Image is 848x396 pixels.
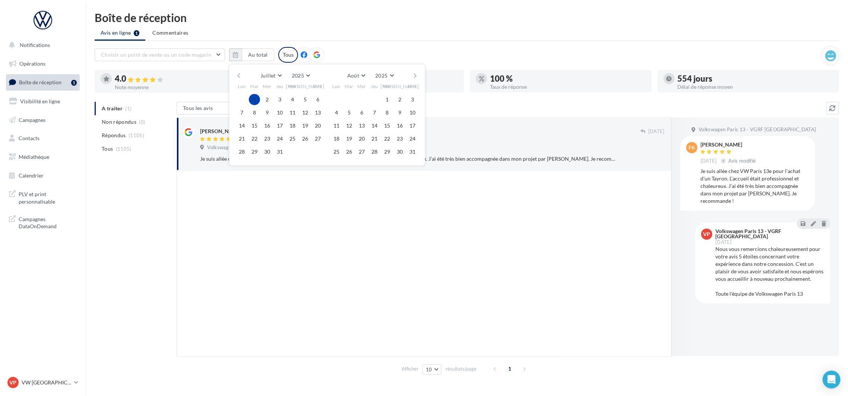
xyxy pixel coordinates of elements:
[356,120,367,131] button: 13
[274,146,285,157] button: 31
[4,131,81,146] a: Contacts
[10,379,17,386] span: VP
[19,60,45,67] span: Opérations
[102,118,136,126] span: Non répondus
[331,133,342,144] button: 18
[20,42,50,48] span: Notifications
[262,107,273,118] button: 9
[344,133,355,144] button: 19
[371,83,378,89] span: Jeu
[4,56,81,72] a: Opérations
[332,83,341,89] span: Lun
[229,48,274,61] button: Au total
[102,132,126,139] span: Répondus
[236,133,247,144] button: 21
[312,120,323,131] button: 20
[369,120,380,131] button: 14
[394,120,405,131] button: 16
[207,144,325,151] span: Volkswagen Paris 13 - VGRF [GEOGRAPHIC_DATA]
[19,172,44,179] span: Calendrier
[312,107,323,118] button: 13
[394,133,405,144] button: 23
[4,186,81,208] a: PLV et print personnalisable
[490,75,646,83] div: 100 %
[236,146,247,157] button: 28
[700,142,757,147] div: [PERSON_NAME]
[249,133,260,144] button: 22
[382,146,393,157] button: 29
[490,84,646,89] div: Taux de réponse
[262,94,273,105] button: 2
[115,85,270,90] div: Note moyenne
[375,72,387,79] span: 2025
[357,83,366,89] span: Mer
[407,94,418,105] button: 3
[678,84,833,89] div: Délai de réponse moyen
[648,128,665,135] span: [DATE]
[382,94,393,105] button: 1
[274,107,285,118] button: 10
[4,74,81,90] a: Boîte de réception1
[102,145,113,153] span: Tous
[689,144,695,151] span: Fk
[116,146,132,152] span: (1105)
[257,70,284,81] button: Juillet
[287,94,298,105] button: 4
[200,155,616,163] div: Je suis allée chez VW Paris 13e pour l’achat d’un Tayron. L’accueil était professionnel et chaleu...
[250,83,259,89] span: Mar
[678,75,833,83] div: 554 jours
[372,70,396,81] button: 2025
[249,146,260,157] button: 29
[300,94,311,105] button: 5
[139,119,146,125] span: (0)
[382,107,393,118] button: 8
[287,133,298,144] button: 25
[236,107,247,118] button: 7
[19,189,77,205] span: PLV et print personnalisable
[356,107,367,118] button: 6
[446,365,477,373] span: résultats/page
[19,154,49,160] span: Médiathèque
[407,146,418,157] button: 31
[402,365,418,373] span: Afficher
[263,83,272,89] span: Mer
[715,229,823,239] div: Volkswagen Paris 13 - VGRF [GEOGRAPHIC_DATA]
[71,80,77,86] div: 1
[369,146,380,157] button: 28
[238,83,246,89] span: Lun
[394,107,405,118] button: 9
[278,47,298,63] div: Tous
[729,158,756,164] span: Avis modifié
[274,133,285,144] button: 24
[715,245,824,298] div: Nous vous remercions chaleureusement pour votre avis 5 étoiles concernant votre expérience dans n...
[292,72,304,79] span: 2025
[200,128,242,135] div: [PERSON_NAME]
[331,107,342,118] button: 4
[331,146,342,157] button: 25
[249,107,260,118] button: 8
[262,120,273,131] button: 16
[312,133,323,144] button: 27
[287,107,298,118] button: 11
[381,83,419,89] span: [PERSON_NAME]
[274,94,285,105] button: 3
[177,102,251,114] button: Tous les avis
[20,98,60,104] span: Visibilité en ligne
[344,120,355,131] button: 12
[19,214,77,230] span: Campagnes DataOnDemand
[344,107,355,118] button: 5
[4,211,81,233] a: Campagnes DataOnDemand
[408,83,417,89] span: Dim
[407,107,418,118] button: 10
[286,83,325,89] span: [PERSON_NAME]
[369,133,380,144] button: 21
[382,133,393,144] button: 22
[369,107,380,118] button: 7
[344,70,368,81] button: Août
[715,240,732,245] span: [DATE]
[274,120,285,131] button: 17
[331,120,342,131] button: 11
[300,133,311,144] button: 26
[287,120,298,131] button: 18
[407,133,418,144] button: 24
